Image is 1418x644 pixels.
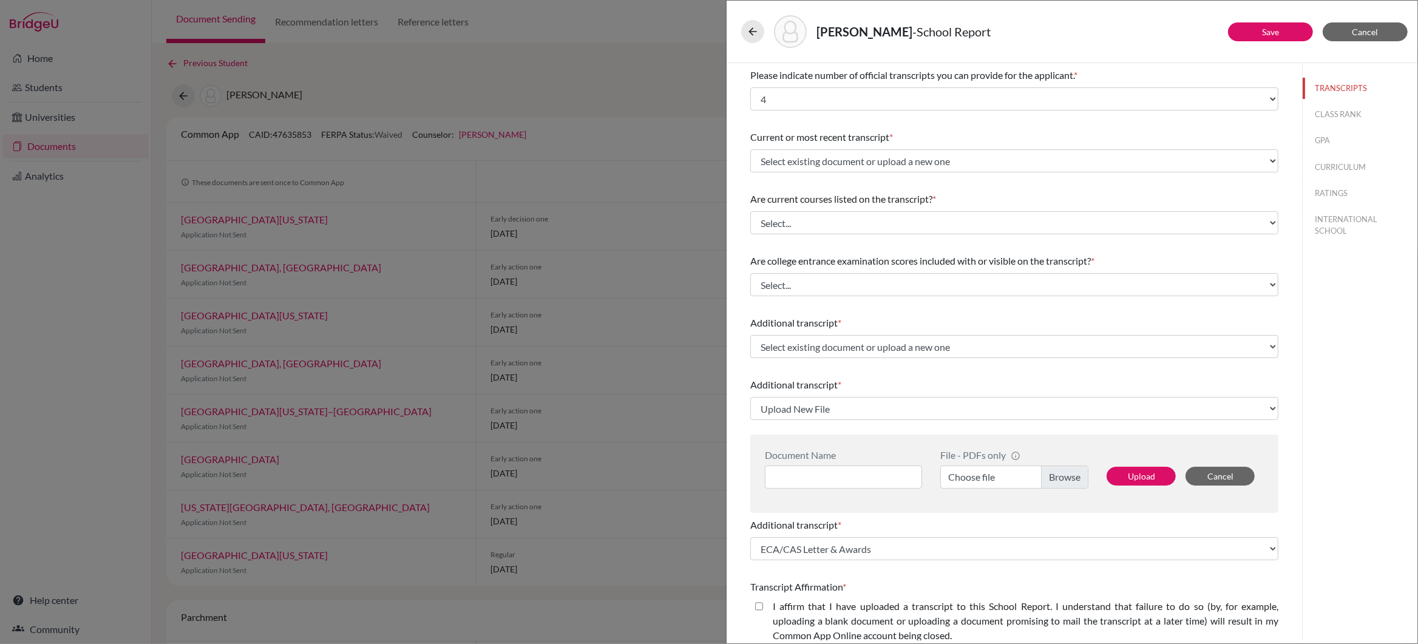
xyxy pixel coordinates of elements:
span: info [1011,451,1020,461]
div: File - PDFs only [940,449,1088,461]
button: Upload [1107,467,1176,486]
button: GPA [1303,130,1417,151]
button: Cancel [1186,467,1255,486]
span: Are current courses listed on the transcript? [750,193,932,205]
span: Are college entrance examination scores included with or visible on the transcript? [750,255,1091,266]
span: Additional transcript [750,317,838,328]
strong: [PERSON_NAME] [816,24,912,39]
span: Transcript Affirmation [750,581,843,592]
button: CLASS RANK [1303,104,1417,125]
span: - School Report [912,24,991,39]
button: INTERNATIONAL SCHOOL [1303,209,1417,242]
label: I affirm that I have uploaded a transcript to this School Report. I understand that failure to do... [773,599,1278,643]
span: Please indicate number of official transcripts you can provide for the applicant. [750,69,1074,81]
div: Document Name [765,449,922,461]
button: RATINGS [1303,183,1417,204]
span: Additional transcript [750,379,838,390]
span: Additional transcript [750,519,838,530]
button: TRANSCRIPTS [1303,78,1417,99]
label: Choose file [940,466,1088,489]
button: CURRICULUM [1303,157,1417,178]
span: Current or most recent transcript [750,131,889,143]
